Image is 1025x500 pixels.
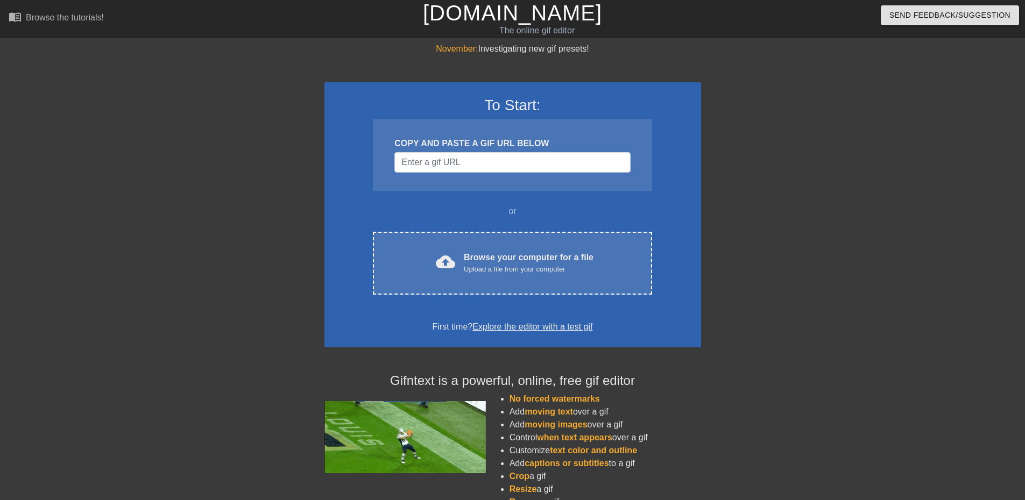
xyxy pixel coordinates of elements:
[324,42,701,55] div: Investigating new gif presets!
[510,431,701,444] li: Control over a gif
[464,251,593,275] div: Browse your computer for a file
[550,446,637,455] span: text color and outline
[347,24,727,37] div: The online gif editor
[394,152,630,173] input: Username
[423,1,602,25] a: [DOMAIN_NAME]
[394,137,630,150] div: COPY AND PASTE A GIF URL BELOW
[881,5,1019,25] button: Send Feedback/Suggestion
[324,373,701,389] h4: Gifntext is a powerful, online, free gif editor
[9,10,22,23] span: menu_book
[510,394,600,403] span: No forced watermarks
[537,433,612,442] span: when text appears
[324,401,486,473] img: football_small.gif
[338,320,687,333] div: First time?
[510,484,537,494] span: Resize
[510,444,701,457] li: Customize
[436,44,478,53] span: November:
[510,457,701,470] li: Add to a gif
[525,407,573,416] span: moving text
[510,418,701,431] li: Add over a gif
[510,472,529,481] span: Crop
[338,96,687,115] h3: To Start:
[525,459,609,468] span: captions or subtitles
[889,9,1010,22] span: Send Feedback/Suggestion
[9,10,104,27] a: Browse the tutorials!
[525,420,587,429] span: moving images
[510,470,701,483] li: a gif
[26,13,104,22] div: Browse the tutorials!
[464,264,593,275] div: Upload a file from your computer
[510,483,701,496] li: a gif
[352,205,673,218] div: or
[472,322,592,331] a: Explore the editor with a test gif
[436,252,455,272] span: cloud_upload
[510,405,701,418] li: Add over a gif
